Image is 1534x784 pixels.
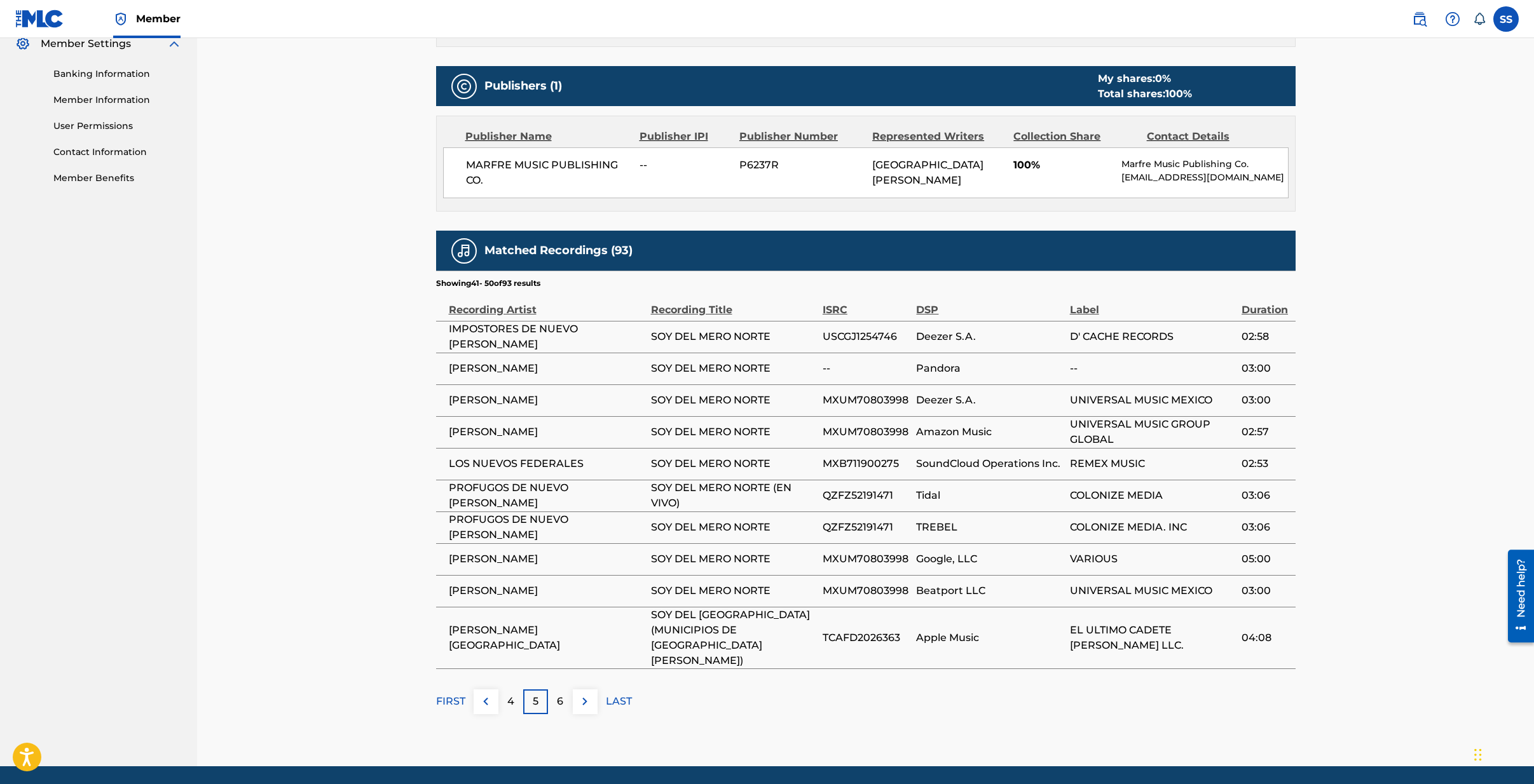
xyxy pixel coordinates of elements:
span: 03:00 [1242,393,1289,408]
a: User Permissions [53,119,182,133]
span: Beatport LLC [916,583,1063,598]
a: Banking Information [53,67,182,81]
span: Tidal [916,488,1063,503]
span: SOY DEL MERO NORTE [651,329,816,344]
img: expand [167,36,182,51]
span: SOY DEL MERO NORTE [651,361,816,376]
p: 4 [507,694,514,709]
span: [PERSON_NAME] [449,361,645,376]
div: My shares: [1098,71,1192,86]
span: SOY DEL MERO NORTE [651,551,816,567]
span: SoundCloud Operations Inc. [916,456,1063,471]
a: Member Benefits [53,172,182,185]
a: Member Information [53,93,182,107]
span: 04:08 [1242,630,1289,645]
span: PROFUGOS DE NUEVO [PERSON_NAME] [449,480,645,511]
span: SOY DEL [GEOGRAPHIC_DATA] (MUNICIPIOS DE [GEOGRAPHIC_DATA][PERSON_NAME]) [651,607,816,668]
img: help [1445,11,1460,27]
span: COLONIZE MEDIA [1070,488,1235,503]
span: MXUM70803998 [823,424,910,440]
span: Google, LLC [916,551,1063,567]
span: COLONIZE MEDIA. INC [1070,520,1235,535]
div: Publisher Name [465,129,630,144]
span: UNIVERSAL MUSIC MEXICO [1070,393,1235,408]
div: Drag [1474,736,1482,774]
span: D' CACHE RECORDS [1070,329,1235,344]
span: [GEOGRAPHIC_DATA][PERSON_NAME] [872,159,983,186]
div: Recording Title [651,289,816,318]
span: SOY DEL MERO NORTE [651,583,816,598]
span: TCAFD2026363 [823,630,910,645]
div: DSP [916,289,1063,318]
div: Notifications [1473,13,1486,25]
span: -- [823,361,910,376]
div: Publisher Number [739,129,863,144]
span: 05:00 [1242,551,1289,567]
span: SOY DEL MERO NORTE (EN VIVO) [651,480,816,511]
div: Label [1070,289,1235,318]
img: Member Settings [15,36,31,51]
span: LOS NUEVOS FEDERALES [449,456,645,471]
span: [PERSON_NAME] [449,583,645,598]
p: [EMAIL_ADDRESS][DOMAIN_NAME] [1121,171,1287,184]
img: search [1412,11,1427,27]
span: SOY DEL MERO NORTE [651,393,816,408]
div: User Menu [1493,6,1519,32]
img: right [577,694,592,709]
span: 03:00 [1242,583,1289,598]
span: [PERSON_NAME][GEOGRAPHIC_DATA] [449,623,645,653]
span: EL ULTIMO CADETE [PERSON_NAME] LLC. [1070,623,1235,653]
span: MXUM70803998 [823,551,910,567]
span: Member Settings [41,36,131,51]
span: Apple Music [916,630,1063,645]
a: Public Search [1407,6,1432,32]
span: SOY DEL MERO NORTE [651,520,816,535]
div: Publisher IPI [640,129,730,144]
span: 100 % [1165,88,1192,100]
span: PROFUGOS DE NUEVO [PERSON_NAME] [449,512,645,543]
span: MARFRE MUSIC PUBLISHING CO. [466,158,631,188]
span: 03:06 [1242,520,1289,535]
span: MXB711900275 [823,456,910,471]
span: [PERSON_NAME] [449,393,645,408]
span: TREBEL [916,520,1063,535]
span: 03:06 [1242,488,1289,503]
div: ISRC [823,289,910,318]
img: Matched Recordings [456,243,472,259]
span: SOY DEL MERO NORTE [651,424,816,440]
span: QZFZ52191471 [823,488,910,503]
span: 100% [1013,158,1112,173]
div: Collection Share [1013,129,1137,144]
span: 02:58 [1242,329,1289,344]
div: Contact Details [1147,129,1270,144]
span: -- [1070,361,1235,376]
p: FIRST [436,694,465,709]
span: SOY DEL MERO NORTE [651,456,816,471]
p: 6 [557,694,563,709]
span: Amazon Music [916,424,1063,440]
span: 0 % [1155,72,1171,84]
span: 02:57 [1242,424,1289,440]
span: IMPOSTORES DE NUEVO [PERSON_NAME] [449,321,645,352]
span: P6237R [739,158,863,173]
span: Deezer S.A. [916,329,1063,344]
div: Help [1440,6,1465,32]
span: USCGJ1254746 [823,329,910,344]
div: Total shares: [1098,86,1192,102]
p: LAST [606,694,632,709]
div: Recording Artist [449,289,645,318]
p: 5 [533,694,538,709]
span: -- [640,158,730,173]
iframe: Chat Widget [1470,723,1534,784]
span: Pandora [916,361,1063,376]
span: Deezer S.A. [916,393,1063,408]
span: UNIVERSAL MUSIC MEXICO [1070,583,1235,598]
span: [PERSON_NAME] [449,551,645,567]
span: REMEX MUSIC [1070,456,1235,471]
span: [PERSON_NAME] [449,424,645,440]
img: left [478,694,493,709]
img: Top Rightsholder [113,11,128,27]
span: QZFZ52191471 [823,520,910,535]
